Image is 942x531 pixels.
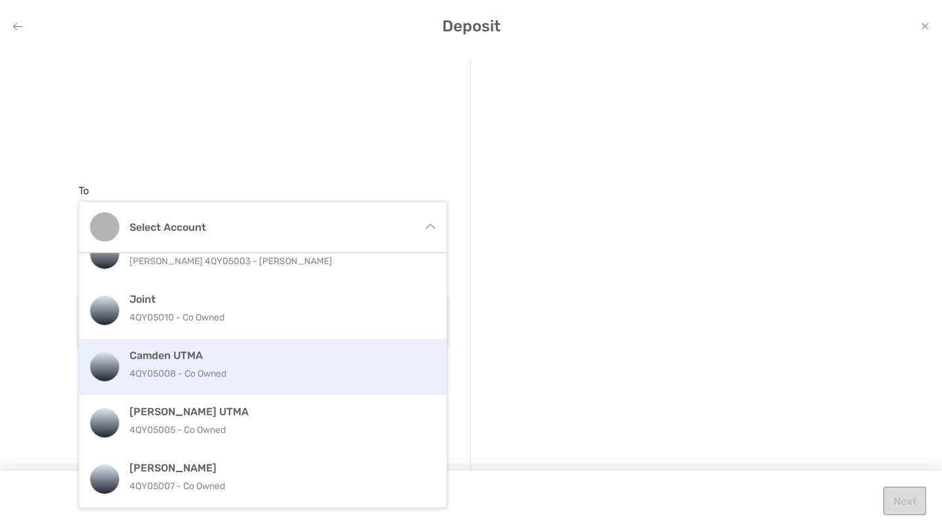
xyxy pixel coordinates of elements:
p: 4QY05005 - Co Owned [130,422,425,438]
h4: Select account [130,221,412,233]
h4: [PERSON_NAME] [130,462,425,474]
img: Joint [90,296,119,325]
img: Olivia UTMA [90,465,119,494]
h4: Joint [130,293,425,305]
label: To [78,184,89,197]
p: [PERSON_NAME] 4QY05003 - [PERSON_NAME] [130,253,425,269]
p: 4QY05008 - Co Owned [130,366,425,382]
h4: [PERSON_NAME] UTMA [130,405,425,418]
img: Roth IRA [90,240,119,269]
h4: Camden UTMA [130,349,425,362]
p: 4QY05007 - Co Owned [130,478,425,494]
p: 4QY05010 - Co Owned [130,309,425,326]
img: Camden UTMA [90,352,119,381]
img: Heston UTMA [90,409,119,437]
